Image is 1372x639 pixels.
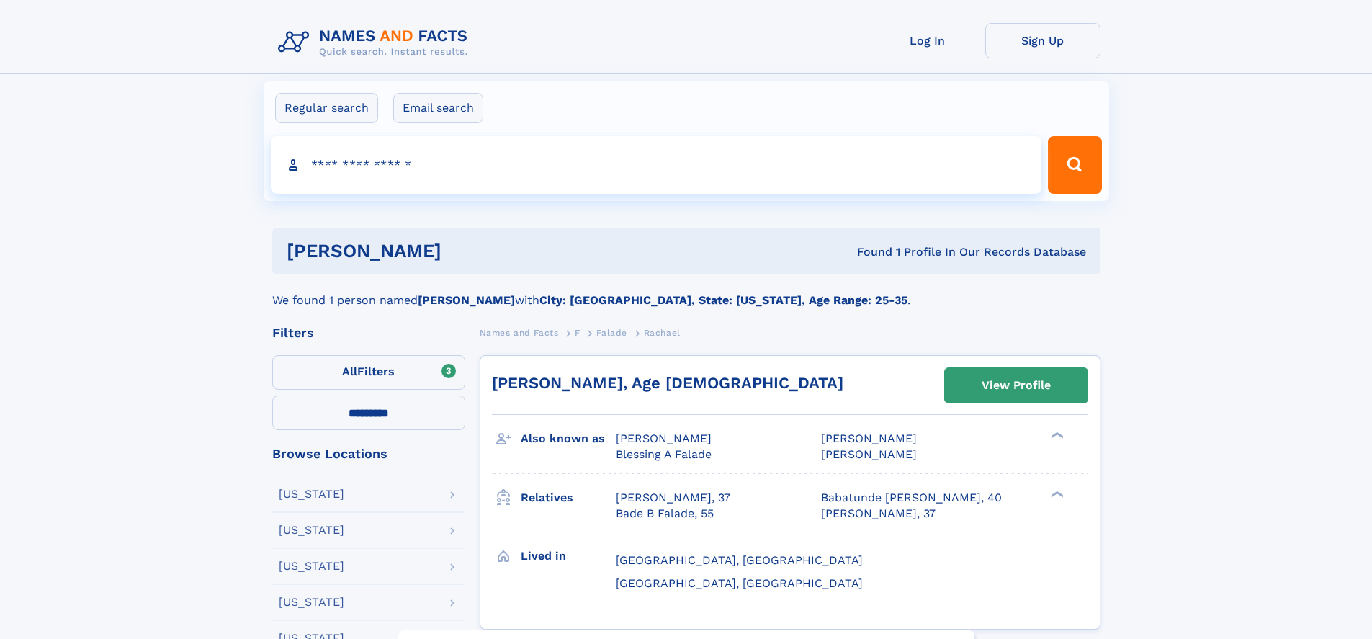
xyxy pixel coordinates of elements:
span: [PERSON_NAME] [821,432,917,445]
div: View Profile [982,369,1051,402]
h3: Also known as [521,426,616,451]
a: [PERSON_NAME], Age [DEMOGRAPHIC_DATA] [492,374,843,392]
label: Regular search [275,93,378,123]
a: Falade [596,323,627,341]
span: Falade [596,328,627,338]
span: Blessing A Falade [616,447,712,461]
a: F [575,323,580,341]
button: Search Button [1048,136,1101,194]
span: [PERSON_NAME] [821,447,917,461]
a: Bade B Falade, 55 [616,506,714,522]
span: [PERSON_NAME] [616,432,712,445]
img: Logo Names and Facts [272,23,480,62]
input: search input [271,136,1042,194]
div: ❯ [1047,489,1064,499]
h3: Lived in [521,544,616,568]
span: All [342,365,357,378]
div: [US_STATE] [279,524,344,536]
span: [GEOGRAPHIC_DATA], [GEOGRAPHIC_DATA] [616,553,863,567]
span: Rachael [644,328,681,338]
h1: [PERSON_NAME] [287,242,650,260]
a: Log In [870,23,985,58]
div: Found 1 Profile In Our Records Database [649,244,1086,260]
label: Email search [393,93,483,123]
a: [PERSON_NAME], 37 [616,490,730,506]
div: [US_STATE] [279,488,344,500]
h3: Relatives [521,486,616,510]
a: View Profile [945,368,1088,403]
div: ❯ [1047,431,1064,440]
div: [US_STATE] [279,596,344,608]
span: [GEOGRAPHIC_DATA], [GEOGRAPHIC_DATA] [616,576,863,590]
div: Browse Locations [272,447,465,460]
a: [PERSON_NAME], 37 [821,506,936,522]
a: Names and Facts [480,323,559,341]
div: We found 1 person named with . [272,274,1100,309]
div: Filters [272,326,465,339]
b: City: [GEOGRAPHIC_DATA], State: [US_STATE], Age Range: 25-35 [539,293,907,307]
b: [PERSON_NAME] [418,293,515,307]
div: [US_STATE] [279,560,344,572]
span: F [575,328,580,338]
a: Babatunde [PERSON_NAME], 40 [821,490,1002,506]
a: Sign Up [985,23,1100,58]
label: Filters [272,355,465,390]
